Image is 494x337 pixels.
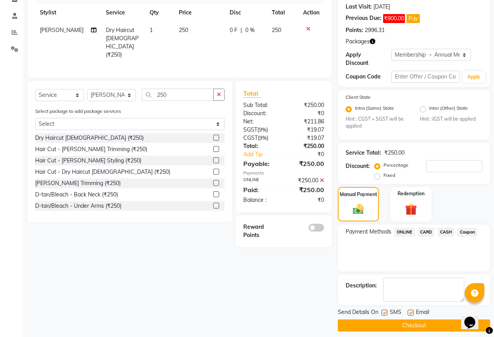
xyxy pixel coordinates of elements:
[284,126,330,134] div: ₹19.07
[35,191,118,199] div: D-tan/Bleach - Back Neck (₹250)
[284,185,330,194] div: ₹250.00
[230,26,237,34] span: 0 F
[101,4,145,21] th: Service
[237,134,284,142] div: ( )
[291,150,330,159] div: ₹0
[237,109,284,118] div: Discount:
[237,150,291,159] a: Add Tip
[461,306,486,329] iframe: chat widget
[179,27,188,34] span: 250
[346,51,391,67] div: Apply Discount
[35,202,121,210] div: D-tan/Bleach - Under Arms (₹250)
[237,142,284,150] div: Total:
[35,145,147,153] div: Hair Cut - [PERSON_NAME] Trimming (₹250)
[346,94,371,101] label: Client State
[241,26,242,34] span: |
[237,223,284,239] div: Reward Points
[267,4,298,21] th: Total
[106,27,139,58] span: Dry Haircut [DEMOGRAPHIC_DATA] (₹250)
[350,203,367,215] img: _cash.svg
[35,157,141,165] div: Hair Cut - [PERSON_NAME] Styling (₹250)
[298,4,324,21] th: Action
[346,149,381,157] div: Service Total:
[259,135,267,141] span: 9%
[35,168,170,176] div: Hair Cut - Dry Haircut [DEMOGRAPHIC_DATA] (₹250)
[338,308,378,318] span: Send Details On
[243,126,257,133] span: SGST
[284,142,330,150] div: ₹250.00
[346,116,408,130] small: Hint : CGST + SGST will be applied
[418,228,435,237] span: CARD
[237,126,284,134] div: ( )
[225,4,267,21] th: Disc
[407,14,420,23] button: Pay
[390,308,401,318] span: SMS
[457,228,477,237] span: Coupon
[259,127,266,133] span: 9%
[142,89,214,101] input: Search or Scan
[394,228,415,237] span: ONLINE
[237,101,284,109] div: Sub Total:
[420,116,482,123] small: Hint : IGST will be applied
[284,101,330,109] div: ₹250.00
[284,118,330,126] div: ₹211.86
[416,308,429,318] span: Email
[243,170,324,177] div: Payments
[384,149,405,157] div: ₹250.00
[35,134,144,142] div: Dry Haircut [DEMOGRAPHIC_DATA] (₹250)
[383,172,395,179] label: Fixed
[174,4,225,21] th: Price
[346,3,372,11] div: Last Visit:
[383,14,405,23] span: ₹900.00
[272,27,281,34] span: 250
[346,14,382,23] div: Previous Due:
[365,26,385,34] div: 2996.31
[145,4,174,21] th: Qty
[401,202,421,216] img: _gift.svg
[35,108,121,115] label: Select package to add package services
[284,196,330,204] div: ₹0
[237,196,284,204] div: Balance :
[346,73,391,81] div: Coupon Code
[150,27,153,34] span: 1
[40,27,84,34] span: [PERSON_NAME]
[373,3,390,11] div: [DATE]
[243,89,261,98] span: Total
[438,228,455,237] span: CASH
[284,177,330,185] div: ₹250.00
[346,282,377,290] div: Description:
[346,26,363,34] div: Points:
[237,185,284,194] div: Paid:
[346,37,370,46] span: Packages
[383,162,408,169] label: Percentage
[346,162,370,170] div: Discount:
[338,319,490,332] button: Checkout
[284,109,330,118] div: ₹0
[429,105,468,114] label: Inter (Other) State
[243,134,258,141] span: CGST
[237,118,284,126] div: Net:
[355,105,394,114] label: Intra (Same) State
[284,159,330,168] div: ₹250.00
[340,191,377,198] label: Manual Payment
[237,177,284,185] div: ONLINE
[35,179,121,187] div: [PERSON_NAME] Trimming (₹250)
[398,190,424,197] label: Redemption
[284,134,330,142] div: ₹19.07
[237,159,284,168] div: Payable:
[346,228,391,236] span: Payment Methods
[35,4,101,21] th: Stylist
[245,26,255,34] span: 0 %
[391,71,460,83] input: Enter Offer / Coupon Code
[463,71,485,83] button: Apply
